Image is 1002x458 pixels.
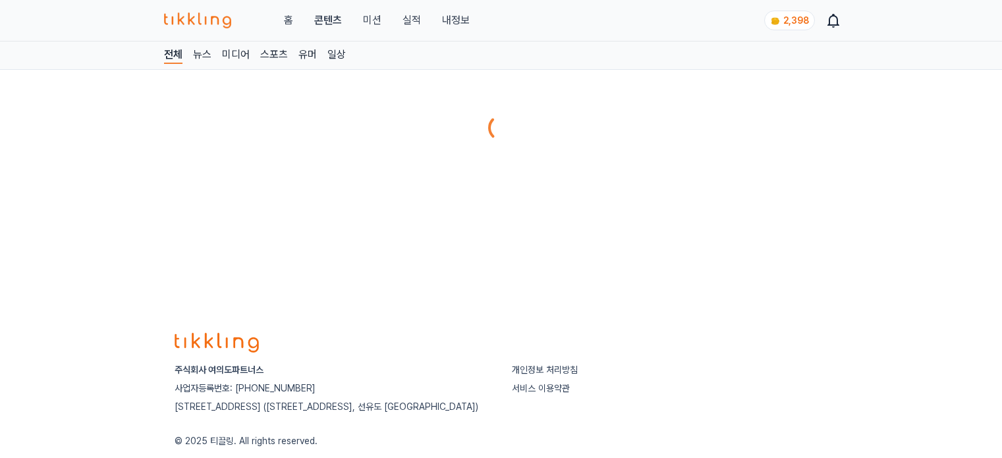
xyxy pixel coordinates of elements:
[175,434,828,447] p: © 2025 티끌링. All rights reserved.
[164,47,182,64] a: 전체
[222,47,250,64] a: 미디어
[403,13,421,28] a: 실적
[363,13,381,28] button: 미션
[193,47,211,64] a: 뉴스
[512,383,570,393] a: 서비스 이용약관
[175,363,491,376] p: 주식회사 여의도파트너스
[175,333,259,353] img: logo
[164,13,232,28] img: 티끌링
[770,16,781,26] img: coin
[284,13,293,28] a: 홈
[298,47,317,64] a: 유머
[512,364,578,375] a: 개인정보 처리방침
[260,47,288,64] a: 스포츠
[442,13,470,28] a: 내정보
[175,400,491,413] p: [STREET_ADDRESS] ([STREET_ADDRESS], 선유도 [GEOGRAPHIC_DATA])
[327,47,346,64] a: 일상
[175,382,491,395] p: 사업자등록번호: [PHONE_NUMBER]
[764,11,812,30] a: coin 2,398
[314,13,342,28] a: 콘텐츠
[783,15,809,26] span: 2,398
